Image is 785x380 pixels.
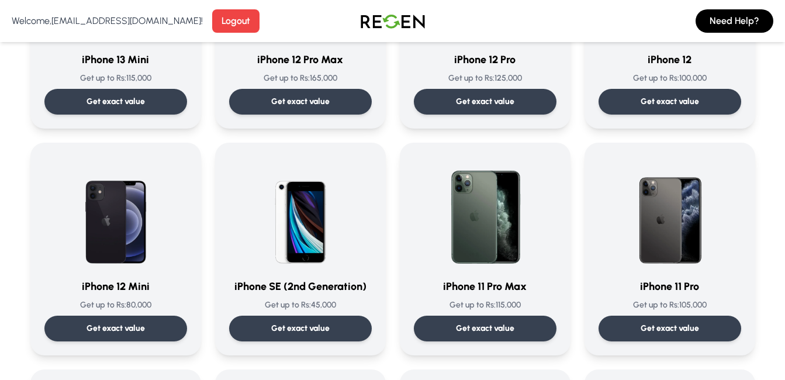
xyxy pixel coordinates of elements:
h3: iPhone 13 Mini [44,51,187,68]
p: Get up to Rs: 115,000 [44,72,187,84]
p: Get up to Rs: 125,000 [414,72,556,84]
img: iPhone SE (2nd Generation) [244,157,357,269]
p: Get exact value [456,323,514,334]
p: Get exact value [641,96,699,108]
h3: iPhone 11 Pro [599,278,741,295]
p: Get up to Rs: 115,000 [414,299,556,311]
p: Get up to Rs: 105,000 [599,299,741,311]
p: Get exact value [87,96,145,108]
p: Welcome, [EMAIL_ADDRESS][DOMAIN_NAME] ! [12,14,203,28]
p: Get exact value [271,323,330,334]
img: iPhone 11 Pro Max [429,157,541,269]
h3: iPhone 12 Pro Max [229,51,372,68]
p: Get up to Rs: 100,000 [599,72,741,84]
p: Get up to Rs: 45,000 [229,299,372,311]
h3: iPhone SE (2nd Generation) [229,278,372,295]
h3: iPhone 11 Pro Max [414,278,556,295]
p: Get exact value [641,323,699,334]
button: Need Help? [696,9,773,33]
img: iPhone 11 Pro [614,157,726,269]
img: iPhone 12 Mini [60,157,172,269]
h3: iPhone 12 [599,51,741,68]
p: Get exact value [87,323,145,334]
p: Get up to Rs: 80,000 [44,299,187,311]
img: Logo [352,5,434,37]
p: Get exact value [456,96,514,108]
p: Get up to Rs: 165,000 [229,72,372,84]
p: Get exact value [271,96,330,108]
button: Logout [212,9,260,33]
h3: iPhone 12 Mini [44,278,187,295]
h3: iPhone 12 Pro [414,51,556,68]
